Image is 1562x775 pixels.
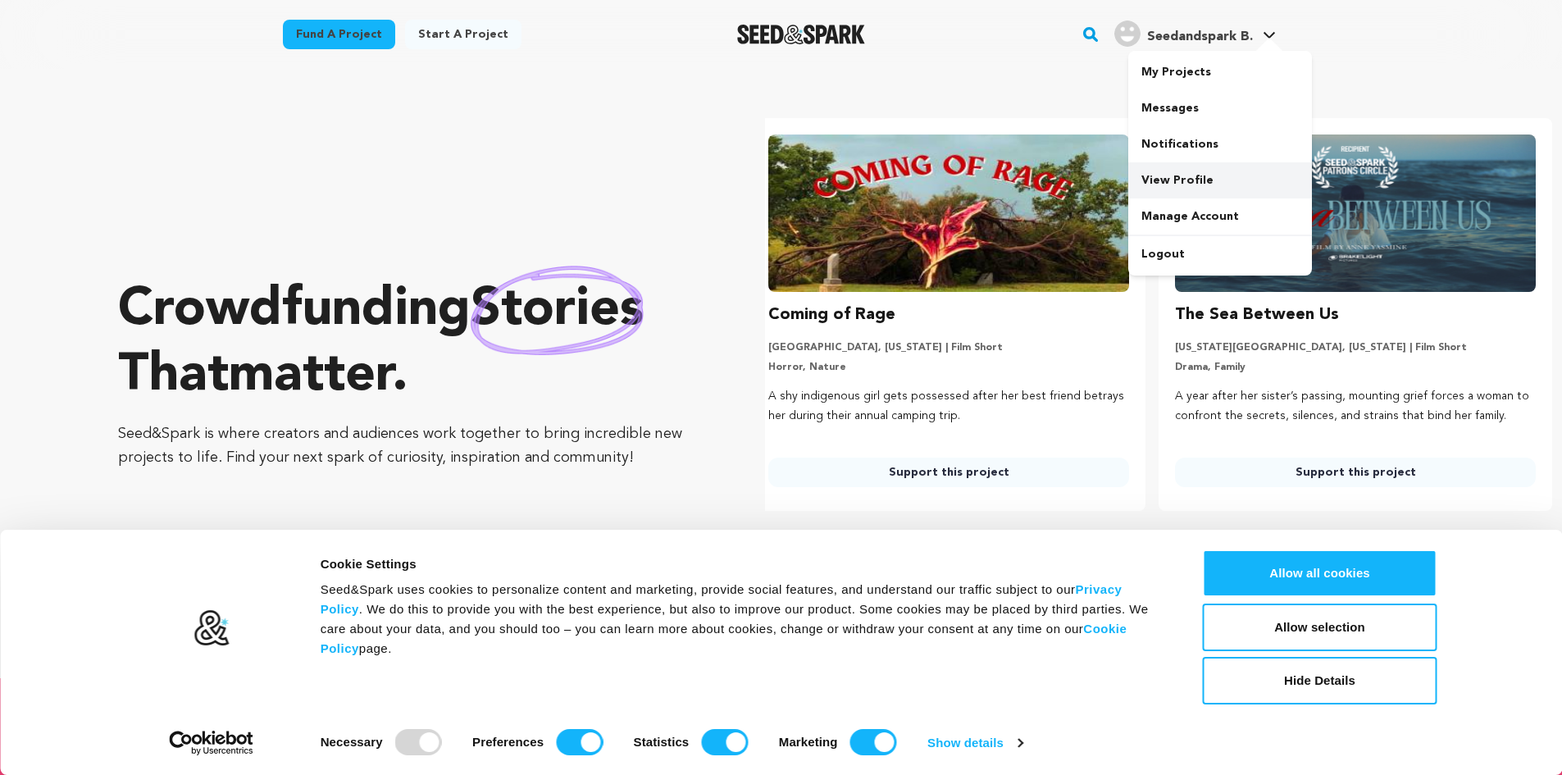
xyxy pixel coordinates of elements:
[768,134,1129,292] img: Coming of Rage image
[1175,387,1536,426] p: A year after her sister’s passing, mounting grief forces a woman to confront the secrets, silence...
[1175,302,1339,328] h3: The Sea Between Us
[405,20,521,49] a: Start a project
[320,723,321,723] legend: Consent Selection
[768,302,895,328] h3: Coming of Rage
[1128,162,1312,198] a: View Profile
[1203,604,1437,651] button: Allow selection
[1128,198,1312,235] a: Manage Account
[321,580,1166,659] div: Seed&Spark uses cookies to personalize content and marketing, provide social features, and unders...
[229,350,392,403] span: matter
[1128,236,1312,272] a: Logout
[1175,361,1536,374] p: Drama, Family
[768,387,1129,426] p: A shy indigenous girl gets possessed after her best friend betrays her during their annual campin...
[1114,21,1253,47] div: Seedandspark B.'s Profile
[1111,17,1279,52] span: Seedandspark B.'s Profile
[118,422,699,470] p: Seed&Spark is where creators and audiences work together to bring incredible new projects to life...
[321,735,383,749] strong: Necessary
[737,25,866,44] img: Seed&Spark Logo Dark Mode
[1128,54,1312,90] a: My Projects
[1175,458,1536,487] a: Support this project
[1128,90,1312,126] a: Messages
[1147,30,1253,43] span: Seedandspark B.
[768,361,1129,374] p: Horror, Nature
[927,731,1022,755] a: Show details
[1128,126,1312,162] a: Notifications
[193,609,230,647] img: logo
[768,341,1129,354] p: [GEOGRAPHIC_DATA], [US_STATE] | Film Short
[118,278,699,409] p: Crowdfunding that .
[472,735,544,749] strong: Preferences
[634,735,690,749] strong: Statistics
[768,458,1129,487] a: Support this project
[1175,134,1536,292] img: The Sea Between Us image
[283,20,395,49] a: Fund a project
[1203,657,1437,704] button: Hide Details
[1175,341,1536,354] p: [US_STATE][GEOGRAPHIC_DATA], [US_STATE] | Film Short
[471,266,644,355] img: hand sketched image
[139,731,283,755] a: Usercentrics Cookiebot - opens in a new window
[779,735,838,749] strong: Marketing
[737,25,866,44] a: Seed&Spark Homepage
[1114,21,1141,47] img: user.png
[1111,17,1279,47] a: Seedandspark B.'s Profile
[321,554,1166,574] div: Cookie Settings
[1203,549,1437,597] button: Allow all cookies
